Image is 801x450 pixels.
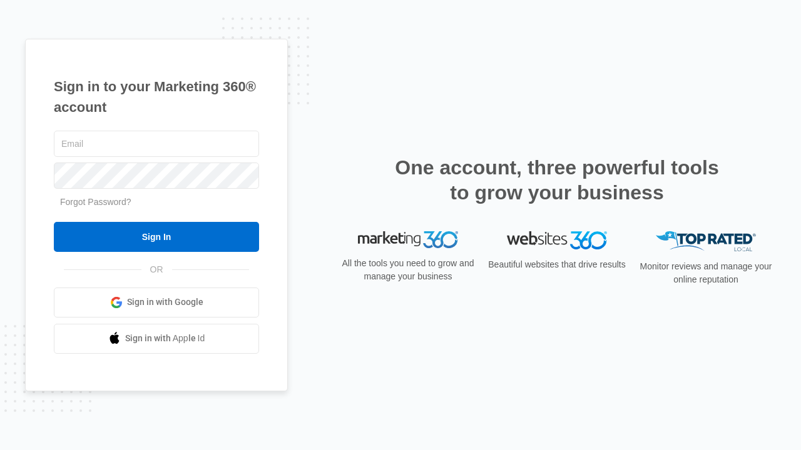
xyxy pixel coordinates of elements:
[125,332,205,345] span: Sign in with Apple Id
[141,263,172,276] span: OR
[127,296,203,309] span: Sign in with Google
[54,222,259,252] input: Sign In
[54,324,259,354] a: Sign in with Apple Id
[54,287,259,317] a: Sign in with Google
[656,231,756,252] img: Top Rated Local
[60,197,131,207] a: Forgot Password?
[391,155,723,205] h2: One account, three powerful tools to grow your business
[636,260,776,286] p: Monitor reviews and manage your online reputation
[358,231,458,249] img: Marketing 360
[54,131,259,157] input: Email
[54,76,259,117] h1: Sign in to your Marketing 360® account
[487,258,627,271] p: Beautiful websites that drive results
[507,231,607,249] img: Websites 360
[338,257,478,283] p: All the tools you need to grow and manage your business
